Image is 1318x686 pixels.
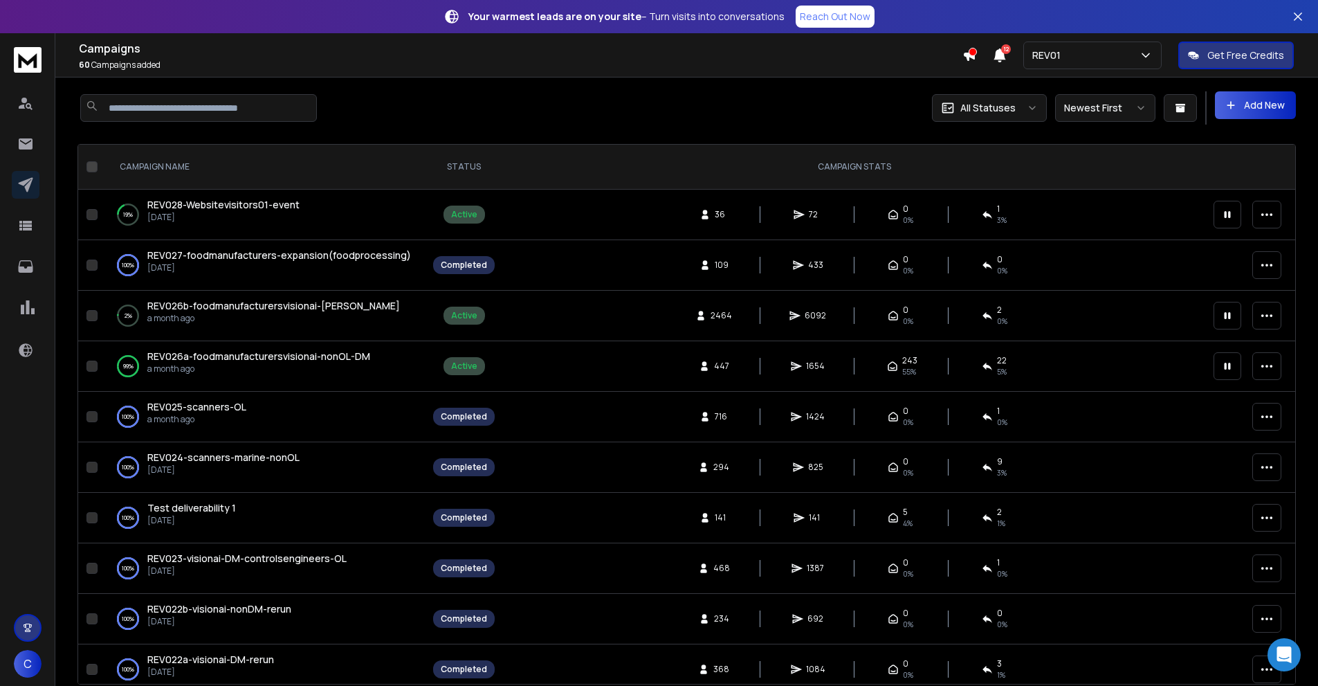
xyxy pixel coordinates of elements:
[103,594,425,644] td: 100%REV022b-visionai-nonDM-rerun[DATE]
[1207,48,1284,62] p: Get Free Credits
[147,515,236,526] p: [DATE]
[997,406,1000,417] span: 1
[147,653,274,667] a: REV022a-visionai-DM-rerun
[997,417,1007,428] span: 0 %
[103,392,425,442] td: 100%REV025-scanners-OLa month ago
[808,260,823,271] span: 433
[902,355,917,366] span: 243
[903,557,908,568] span: 0
[147,667,274,678] p: [DATE]
[713,462,729,473] span: 294
[441,512,487,523] div: Completed
[997,467,1007,478] span: 3 %
[715,512,729,523] span: 141
[796,6,875,28] a: Reach Out Now
[809,512,823,523] span: 141
[103,341,425,392] td: 99%REV026a-foodmanufacturersvisionai-nonOL-DMa month ago
[997,456,1003,467] span: 9
[125,309,132,323] p: 2 %
[903,406,908,417] span: 0
[103,543,425,594] td: 100%REV023-visionai-DM-controlsengineers-OL[DATE]
[103,190,425,240] td: 19%REV028-Websitevisitors01-event[DATE]
[103,493,425,543] td: 100%Test deliverability 1[DATE]
[997,355,1007,366] span: 22
[715,411,729,422] span: 716
[1267,638,1301,671] div: Open Intercom Messenger
[903,316,913,327] span: 0%
[147,464,300,476] p: [DATE]
[1215,91,1296,119] button: Add New
[997,204,1000,215] span: 1
[997,658,1002,669] span: 3
[997,608,1003,619] span: 0
[903,669,913,680] span: 0%
[441,613,487,624] div: Completed
[147,198,300,212] a: REV028-Websitevisitors01-event
[147,363,370,374] p: a month ago
[997,305,1002,316] span: 2
[122,460,134,474] p: 100 %
[441,260,487,271] div: Completed
[103,240,425,291] td: 100%REV027-foodmanufacturers-expansion(foodprocessing)[DATE]
[441,462,487,473] div: Completed
[902,366,916,377] span: 55 %
[807,563,824,574] span: 1387
[997,619,1007,630] span: 0 %
[800,10,870,24] p: Reach Out Now
[997,507,1002,518] span: 2
[903,619,913,630] span: 0%
[997,557,1000,568] span: 1
[147,198,300,211] span: REV028-Websitevisitors01-event
[997,215,1007,226] span: 3 %
[122,410,134,424] p: 100 %
[441,563,487,574] div: Completed
[14,650,42,678] button: C
[1001,44,1011,54] span: 12
[147,313,400,324] p: a month ago
[711,310,732,321] span: 2464
[807,613,823,624] span: 692
[122,258,134,272] p: 100 %
[468,10,785,24] p: – Turn visits into conversations
[147,552,347,565] span: REV023-visionai-DM-controlsengineers-OL
[997,265,1007,276] span: 0 %
[997,518,1005,529] span: 1 %
[1178,42,1294,69] button: Get Free Credits
[806,664,825,675] span: 1084
[903,215,913,226] span: 0%
[147,400,246,413] span: REV025-scanners-OL
[122,662,134,676] p: 100 %
[147,350,370,363] a: REV026a-foodmanufacturersvisionai-nonOL-DM
[147,249,411,262] a: REV027-foodmanufacturers-expansion(foodprocessing)
[903,456,908,467] span: 0
[1032,48,1066,62] p: REV01
[451,209,477,220] div: Active
[425,145,503,190] th: STATUS
[441,411,487,422] div: Completed
[147,212,300,223] p: [DATE]
[997,316,1007,327] span: 0 %
[103,442,425,493] td: 100%REV024-scanners-marine-nonOL[DATE]
[903,305,908,316] span: 0
[147,616,291,627] p: [DATE]
[79,40,962,57] h1: Campaigns
[714,361,729,372] span: 447
[147,602,291,616] a: REV022b-visionai-nonDM-rerun
[714,613,729,624] span: 234
[997,254,1003,265] span: 0
[451,310,477,321] div: Active
[997,568,1007,579] span: 0 %
[79,60,962,71] p: Campaigns added
[805,310,826,321] span: 6092
[14,47,42,73] img: logo
[903,265,913,276] span: 0%
[79,59,90,71] span: 60
[903,507,908,518] span: 5
[808,462,823,473] span: 825
[147,451,300,464] a: REV024-scanners-marine-nonOL
[147,501,236,515] a: Test deliverability 1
